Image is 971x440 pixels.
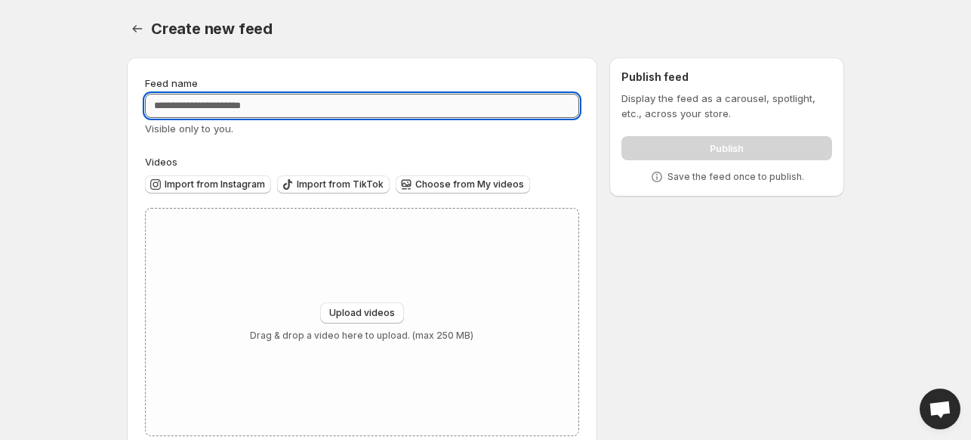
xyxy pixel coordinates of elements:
span: Upload videos [329,307,395,319]
span: Import from Instagram [165,178,265,191]
h2: Publish feed [621,70,832,85]
span: Visible only to you. [145,122,233,135]
p: Display the feed as a carousel, spotlight, etc., across your store. [621,91,832,121]
div: Open chat [920,389,960,429]
p: Drag & drop a video here to upload. (max 250 MB) [250,330,473,342]
span: Choose from My videos [415,178,524,191]
button: Choose from My videos [396,175,530,194]
span: Import from TikTok [297,178,384,191]
button: Import from Instagram [145,175,271,194]
p: Save the feed once to publish. [667,171,804,183]
span: Feed name [145,77,198,89]
button: Settings [127,18,148,39]
span: Create new feed [151,20,273,38]
button: Import from TikTok [277,175,390,194]
span: Videos [145,156,177,168]
button: Upload videos [320,302,404,324]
